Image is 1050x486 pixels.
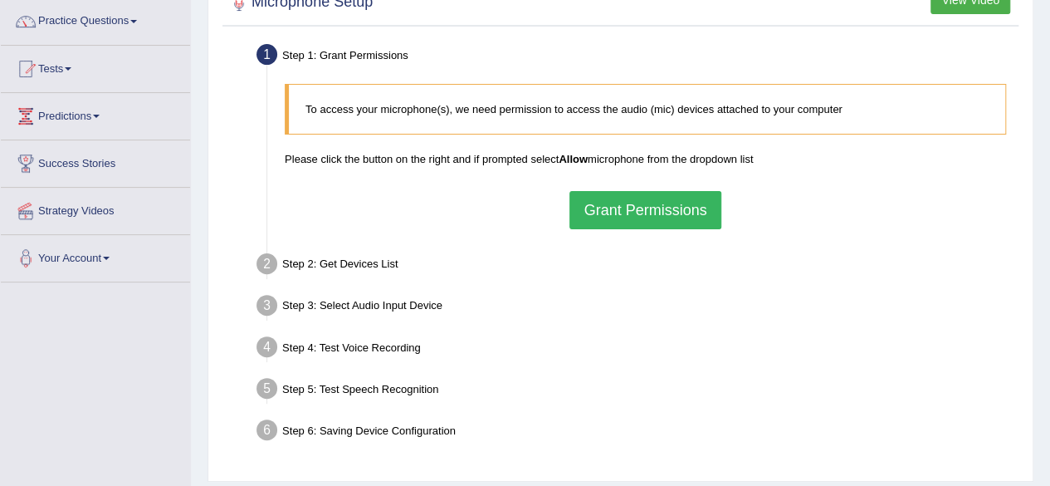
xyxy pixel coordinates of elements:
div: Step 3: Select Audio Input Device [249,290,1025,326]
div: Step 4: Test Voice Recording [249,331,1025,368]
div: Step 6: Saving Device Configuration [249,415,1025,451]
a: Predictions [1,93,190,135]
p: Please click the button on the right and if prompted select microphone from the dropdown list [285,151,1006,167]
a: Success Stories [1,140,190,182]
div: Step 1: Grant Permissions [249,39,1025,76]
button: Grant Permissions [569,191,720,229]
a: Tests [1,46,190,87]
b: Allow [559,153,588,165]
a: Strategy Videos [1,188,190,229]
a: Your Account [1,235,190,277]
p: To access your microphone(s), we need permission to access the audio (mic) devices attached to yo... [305,101,989,117]
div: Step 2: Get Devices List [249,248,1025,285]
div: Step 5: Test Speech Recognition [249,373,1025,410]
